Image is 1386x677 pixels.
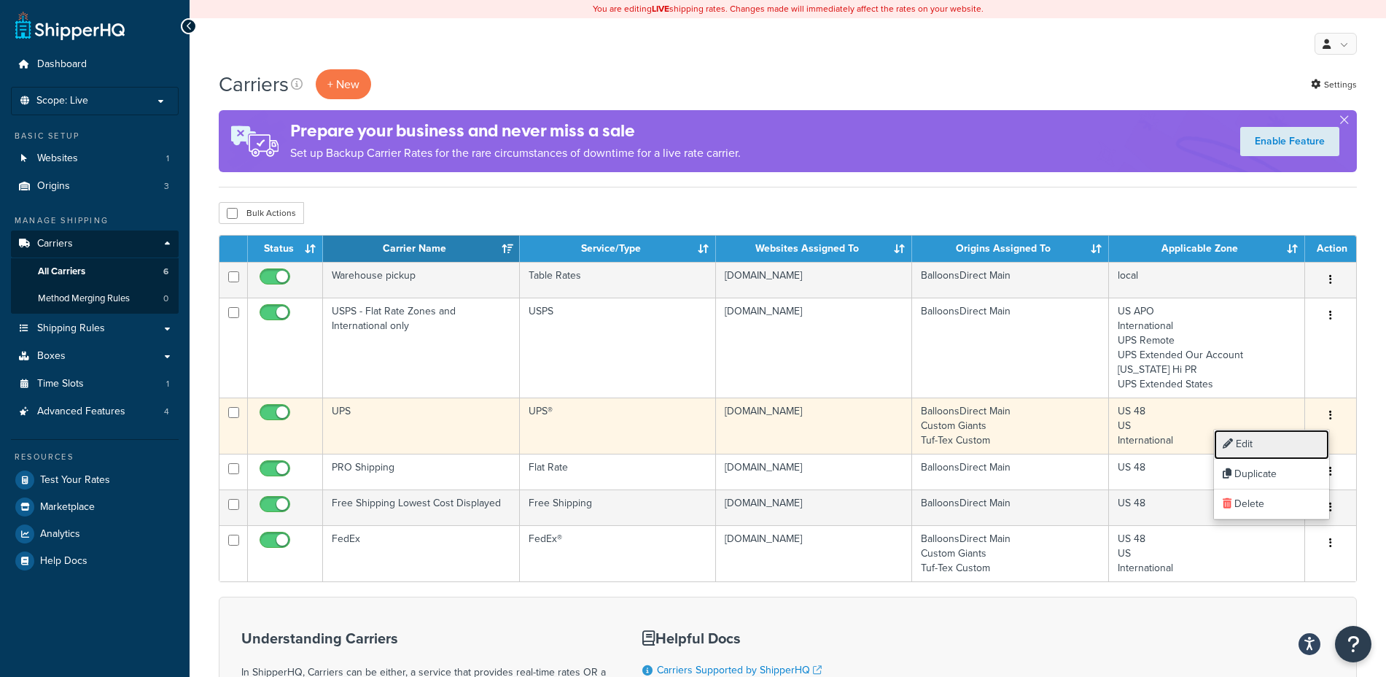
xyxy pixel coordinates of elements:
a: Settings [1311,74,1357,95]
a: Help Docs [11,548,179,574]
td: BalloonsDirect Main [912,490,1108,525]
span: Scope: Live [36,95,88,107]
a: ShipperHQ Home [15,11,125,40]
a: Analytics [11,521,179,547]
span: Carriers [37,238,73,250]
li: All Carriers [11,258,179,285]
span: Shipping Rules [37,322,105,335]
span: Test Your Rates [40,474,110,487]
span: 1 [166,152,169,165]
td: BalloonsDirect Main [912,262,1108,298]
span: Websites [37,152,78,165]
span: 6 [163,266,168,278]
span: 1 [166,378,169,390]
li: Carriers [11,231,179,314]
td: UPS [323,398,519,454]
td: US 48 US International [1109,525,1305,581]
th: Applicable Zone: activate to sort column ascending [1109,236,1305,262]
td: BalloonsDirect Main [912,298,1108,398]
td: US 48 US International [1109,398,1305,454]
td: [DOMAIN_NAME] [716,298,912,398]
th: Carrier Name: activate to sort column ascending [323,236,519,262]
td: [DOMAIN_NAME] [716,398,912,454]
th: Websites Assigned To: activate to sort column ascending [716,236,912,262]
li: Time Slots [11,371,179,398]
td: Warehouse pickup [323,262,519,298]
li: Advanced Features [11,398,179,425]
td: Table Rates [520,262,716,298]
a: Duplicate [1214,460,1329,490]
td: Free Shipping [520,490,716,525]
div: Basic Setup [11,130,179,142]
div: Resources [11,451,179,463]
td: USPS [520,298,716,398]
span: Origins [37,180,70,193]
td: Free Shipping Lowest Cost Displayed [323,490,519,525]
span: 0 [163,293,168,305]
span: Advanced Features [37,406,125,418]
h4: Prepare your business and never miss a sale [290,119,741,143]
span: Help Docs [40,555,87,568]
td: PRO Shipping [323,454,519,490]
a: Shipping Rules [11,315,179,342]
th: Status: activate to sort column ascending [248,236,323,262]
a: Enable Feature [1240,127,1339,156]
a: Edit [1214,430,1329,460]
li: Marketplace [11,494,179,520]
div: Manage Shipping [11,214,179,227]
span: Method Merging Rules [38,293,130,305]
h1: Carriers [219,70,289,98]
td: USPS - Flat Rate Zones and International only [323,298,519,398]
span: 4 [164,406,169,418]
td: [DOMAIN_NAME] [716,454,912,490]
span: Marketplace [40,501,95,514]
td: US APO International UPS Remote UPS Extended Our Account [US_STATE] Hi PR UPS Extended States [1109,298,1305,398]
a: Test Your Rates [11,467,179,493]
a: Advanced Features 4 [11,398,179,425]
td: [DOMAIN_NAME] [716,262,912,298]
span: Dashboard [37,58,87,71]
button: Open Resource Center [1335,626,1371,662]
img: ad-rules-rateshop-fe6ec290ccb7230408bd80ed9643f0289d75e0ffd9eb532fc0e269fcd187b520.png [219,110,290,172]
td: Flat Rate [520,454,716,490]
a: Boxes [11,343,179,370]
li: Method Merging Rules [11,285,179,312]
button: + New [316,69,371,99]
td: US 48 [1109,454,1305,490]
th: Action [1305,236,1356,262]
p: Set up Backup Carrier Rates for the rare circumstances of downtime for a live rate carrier. [290,143,741,163]
h3: Understanding Carriers [241,630,606,646]
td: US 48 [1109,490,1305,525]
td: local [1109,262,1305,298]
a: Time Slots 1 [11,371,179,398]
a: Dashboard [11,51,179,78]
a: All Carriers 6 [11,258,179,285]
td: UPS® [520,398,716,454]
a: Origins 3 [11,173,179,200]
th: Service/Type: activate to sort column ascending [520,236,716,262]
a: Carriers [11,231,179,258]
td: BalloonsDirect Main Custom Giants Tuf-Tex Custom [912,398,1108,454]
th: Origins Assigned To: activate to sort column ascending [912,236,1108,262]
td: BalloonsDirect Main Custom Giants Tuf-Tex Custom [912,525,1108,581]
td: FedEx [323,525,519,581]
a: Websites 1 [11,145,179,172]
b: LIVE [652,2,669,15]
span: Time Slots [37,378,84,390]
a: Method Merging Rules 0 [11,285,179,312]
span: Boxes [37,350,66,363]
li: Origins [11,173,179,200]
td: [DOMAIN_NAME] [716,490,912,525]
li: Websites [11,145,179,172]
span: Analytics [40,528,80,541]
td: BalloonsDirect Main [912,454,1108,490]
h3: Helpful Docs [642,630,833,646]
span: All Carriers [38,266,85,278]
a: Delete [1214,490,1329,519]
